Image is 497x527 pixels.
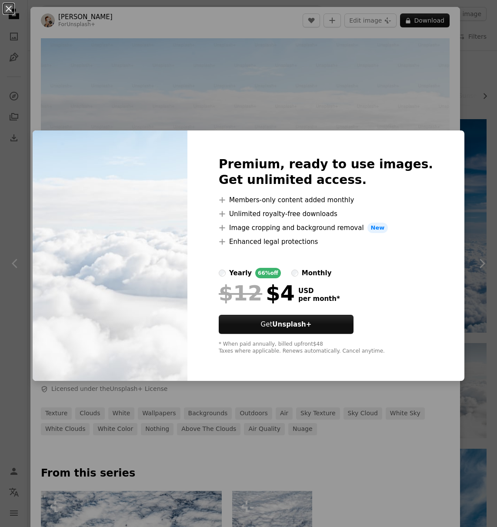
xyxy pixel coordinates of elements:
div: monthly [302,268,332,278]
li: Image cropping and background removal [219,223,433,233]
span: New [367,223,388,233]
span: USD [298,287,340,295]
div: 66% off [255,268,281,278]
input: yearly66%off [219,270,226,277]
div: yearly [229,268,252,278]
input: monthly [291,270,298,277]
h2: Premium, ready to use images. Get unlimited access. [219,157,433,188]
span: $12 [219,282,262,304]
strong: Unsplash+ [272,320,311,328]
li: Members-only content added monthly [219,195,433,205]
div: $4 [219,282,295,304]
li: Enhanced legal protections [219,237,433,247]
li: Unlimited royalty-free downloads [219,209,433,219]
div: * When paid annually, billed upfront $48 Taxes where applicable. Renews automatically. Cancel any... [219,341,433,355]
span: per month * [298,295,340,303]
button: GetUnsplash+ [219,315,354,334]
img: premium_photo-1674834298045-e405bc99076b [33,130,187,381]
